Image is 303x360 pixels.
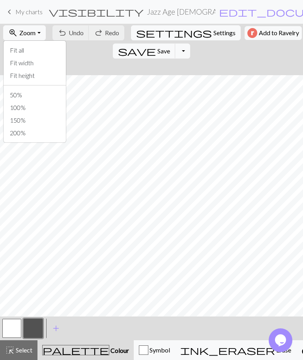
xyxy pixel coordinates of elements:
i: Settings [136,28,212,38]
button: Add to Ravelry [245,26,302,40]
img: Ravelry [247,28,257,38]
button: 200% [4,127,66,139]
a: My charts [5,5,43,19]
span: visibility [49,6,144,17]
button: SettingsSettings [131,25,241,40]
button: 150% [4,114,66,127]
button: 50% [4,89,66,101]
span: save [118,45,156,57]
button: Symbol [134,340,175,360]
span: ink_eraser [180,345,275,356]
span: Symbol [148,346,170,354]
span: zoom_in [8,27,18,38]
span: Colour [109,347,129,354]
span: highlight_alt [5,345,15,356]
button: Fit all [4,44,66,57]
span: Settings [213,28,236,38]
button: Colour [37,340,134,360]
button: Fit height [4,69,66,82]
button: Fit width [4,57,66,69]
h2: Jazz Age [DEMOGRAPHIC_DATA] / Jazz Age [DEMOGRAPHIC_DATA] [147,7,215,16]
span: Add to Ravelry [259,28,299,38]
span: keyboard_arrow_left [5,6,14,17]
span: Zoom [19,29,36,36]
button: 100% [4,101,66,114]
span: Save [157,47,170,55]
span: add [51,323,61,334]
span: palette [43,345,109,356]
button: Save [113,44,176,59]
button: Erase [175,340,296,360]
span: Select [15,346,32,354]
button: Zoom [3,25,45,40]
span: settings [136,27,212,38]
span: My charts [15,8,43,15]
iframe: chat widget [269,327,295,352]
